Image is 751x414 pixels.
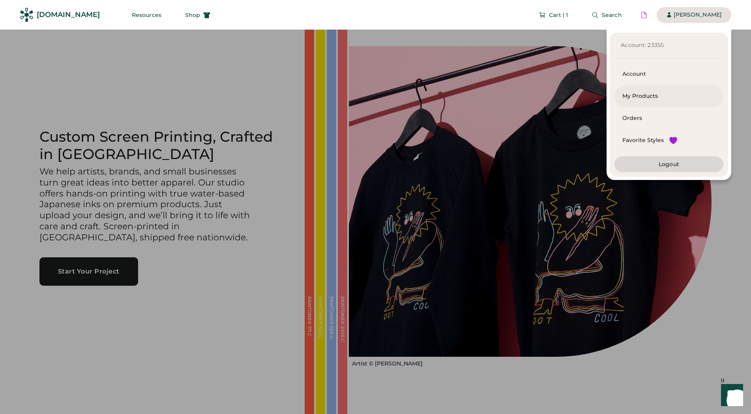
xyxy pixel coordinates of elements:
[622,92,715,100] div: My Products
[176,7,220,23] button: Shop
[614,156,723,172] button: Logout
[714,378,747,412] iframe: Front Chat
[621,41,717,49] div: Account: 23355
[122,7,171,23] button: Resources
[674,11,722,19] div: [PERSON_NAME]
[622,70,715,78] div: Account
[529,7,577,23] button: Cart | 1
[622,137,664,144] div: Favorite Styles
[602,12,622,18] span: Search
[37,10,100,20] div: [DOMAIN_NAME]
[549,12,568,18] span: Cart | 1
[20,8,34,22] img: Rendered Logo - Screens
[622,114,715,122] div: Orders
[185,12,200,18] span: Shop
[582,7,631,23] button: Search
